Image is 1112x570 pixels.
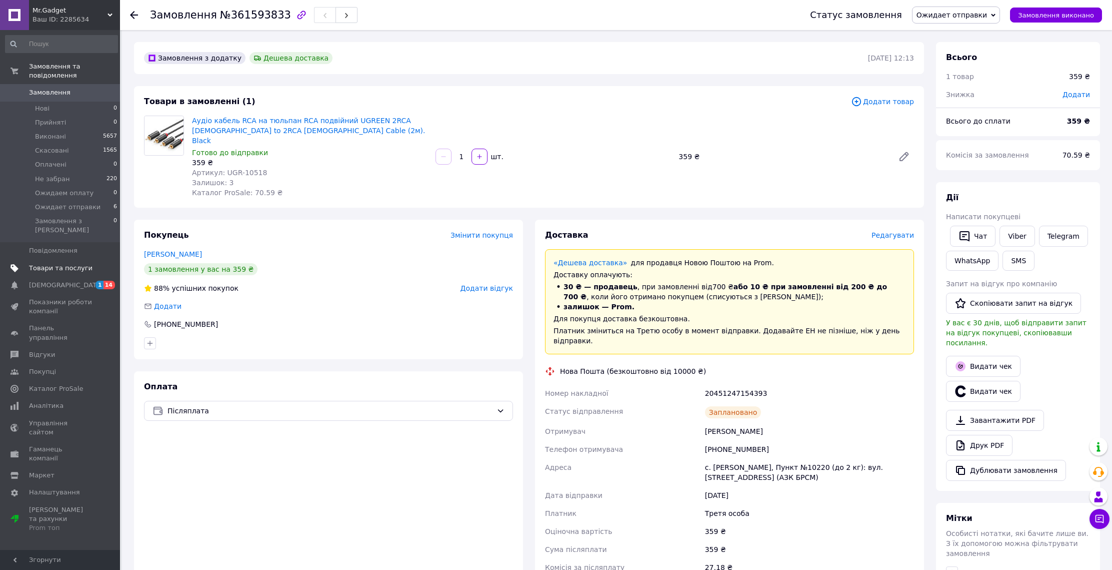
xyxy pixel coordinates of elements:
[29,523,92,532] div: Prom топ
[29,384,83,393] span: Каталог ProSale
[703,540,916,558] div: 359 ₴
[154,302,181,310] span: Додати
[674,150,890,164] div: 359 ₴
[106,175,117,184] span: 220
[29,246,77,255] span: Повідомлення
[5,35,118,53] input: Пошук
[553,282,905,302] li: , при замовленні від 700 ₴ , коли його отримано покупцем (списуються з [PERSON_NAME]);
[113,160,117,169] span: 0
[553,326,905,346] div: Платник зміниться на Третю особу в момент відправки. Додавайте ЕН не пізніше, ніж у день відправки.
[946,117,1010,125] span: Всього до сплати
[999,226,1034,247] a: Viber
[871,231,914,239] span: Редагувати
[29,367,56,376] span: Покупці
[35,132,66,141] span: Виконані
[545,527,612,535] span: Оціночна вартість
[29,419,92,437] span: Управління сайтом
[950,226,995,247] button: Чат
[144,230,189,240] span: Покупець
[1069,72,1090,82] div: 359 ₴
[192,179,234,187] span: Залишок: 3
[946,73,974,81] span: 1 товар
[29,488,80,497] span: Налаштування
[703,486,916,504] div: [DATE]
[894,147,914,167] a: Редагувати
[703,440,916,458] div: [PHONE_NUMBER]
[192,189,282,197] span: Каталог ProSale: 70.59 ₴
[144,52,245,64] div: Замовлення з додатку
[29,264,92,273] span: Товари та послуги
[35,189,93,198] span: Ожидаем оплату
[703,384,916,402] div: 20451247154393
[946,460,1066,481] button: Дублювати замовлення
[553,259,627,267] a: «Дешева доставка»
[113,118,117,127] span: 0
[703,504,916,522] div: Третя особа
[946,356,1020,377] button: Видати чек
[946,410,1044,431] a: Завантажити PDF
[35,175,70,184] span: Не забран
[35,146,69,155] span: Скасовані
[29,350,55,359] span: Відгуки
[946,319,1086,347] span: У вас є 30 днів, щоб відправити запит на відгук покупцеві, скопіювавши посилання.
[144,250,202,258] a: [PERSON_NAME]
[103,132,117,141] span: 5657
[946,513,972,523] span: Мітки
[144,97,255,106] span: Товари в замовленні (1)
[488,152,504,162] div: шт.
[113,203,117,212] span: 6
[703,422,916,440] div: [PERSON_NAME]
[29,445,92,463] span: Гаманець компанії
[249,52,332,64] div: Дешева доставка
[545,389,608,397] span: Номер накладної
[29,281,103,290] span: [DEMOGRAPHIC_DATA]
[1018,12,1094,19] span: Замовлення виконано
[130,10,138,20] div: Повернутися назад
[545,230,588,240] span: Доставка
[1039,226,1088,247] a: Telegram
[553,258,905,268] div: для продавця Новою Поштою на Prom.
[113,104,117,113] span: 0
[868,54,914,62] time: [DATE] 12:13
[703,522,916,540] div: 359 ₴
[144,116,183,155] img: Аудіо кабель RCA на тюльпан RCA подвійний UGREEN 2RCA Male to 2RCA Male Cable (2м). Black
[545,445,623,453] span: Телефон отримувача
[192,117,425,145] a: Аудіо кабель RCA на тюльпан RCA подвійний UGREEN 2RCA [DEMOGRAPHIC_DATA] to 2RCA [DEMOGRAPHIC_DAT...
[29,471,54,480] span: Маркет
[946,213,1020,221] span: Написати покупцеві
[553,270,905,280] div: Доставку оплачують:
[946,381,1020,402] button: Видати чек
[851,96,914,107] span: Додати товар
[29,401,63,410] span: Аналітика
[557,366,708,376] div: Нова Пошта (безкоштовно від 10000 ₴)
[946,293,1081,314] button: Скопіювати запит на відгук
[32,6,107,15] span: Mr.Gadget
[35,118,66,127] span: Прийняті
[220,9,291,21] span: №361593833
[553,314,905,324] div: Для покупця доставка безкоштовна.
[35,203,100,212] span: Ожидает отправки
[113,189,117,198] span: 0
[103,146,117,155] span: 1565
[153,319,219,329] div: [PHONE_NUMBER]
[113,217,117,235] span: 0
[545,491,602,499] span: Дата відправки
[29,505,92,533] span: [PERSON_NAME] та рахунки
[545,407,623,415] span: Статус відправлення
[103,281,115,289] span: 14
[946,193,958,202] span: Дії
[1089,509,1109,529] button: Чат з покупцем
[192,149,268,157] span: Готово до відправки
[450,231,513,239] span: Змінити покупця
[460,284,513,292] span: Додати відгук
[916,11,987,19] span: Ожидает отправки
[545,545,607,553] span: Сума післяплати
[144,382,177,391] span: Оплата
[1062,151,1090,159] span: 70.59 ₴
[946,280,1057,288] span: Запит на відгук про компанію
[545,463,571,471] span: Адреса
[563,303,634,311] span: залишок — Prom.
[35,160,66,169] span: Оплачені
[545,427,585,435] span: Отримувач
[32,15,120,24] div: Ваш ID: 2285634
